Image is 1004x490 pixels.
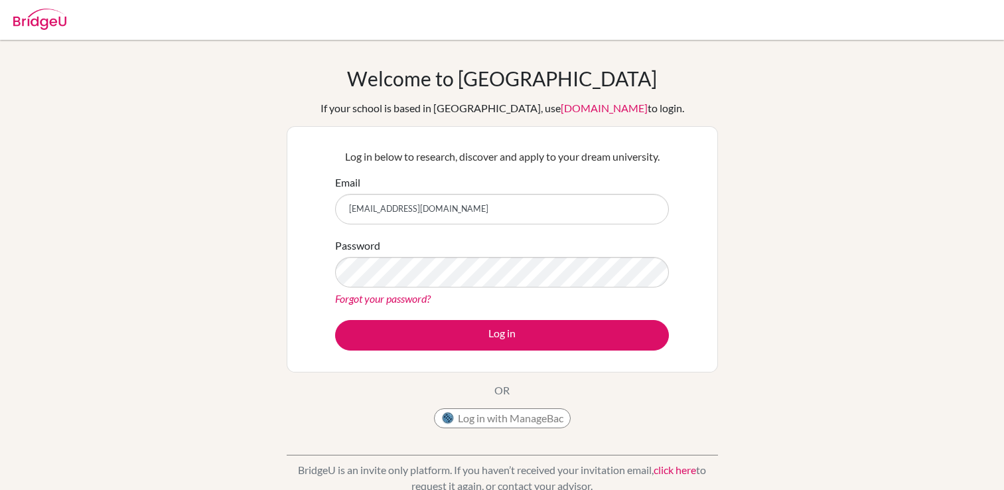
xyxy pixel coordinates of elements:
[335,320,669,351] button: Log in
[335,292,431,305] a: Forgot your password?
[13,9,66,30] img: Bridge-U
[347,66,657,90] h1: Welcome to [GEOGRAPHIC_DATA]
[654,463,696,476] a: click here
[321,100,684,116] div: If your school is based in [GEOGRAPHIC_DATA], use to login.
[434,408,571,428] button: Log in with ManageBac
[335,149,669,165] p: Log in below to research, discover and apply to your dream university.
[494,382,510,398] p: OR
[335,238,380,254] label: Password
[561,102,648,114] a: [DOMAIN_NAME]
[335,175,360,191] label: Email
